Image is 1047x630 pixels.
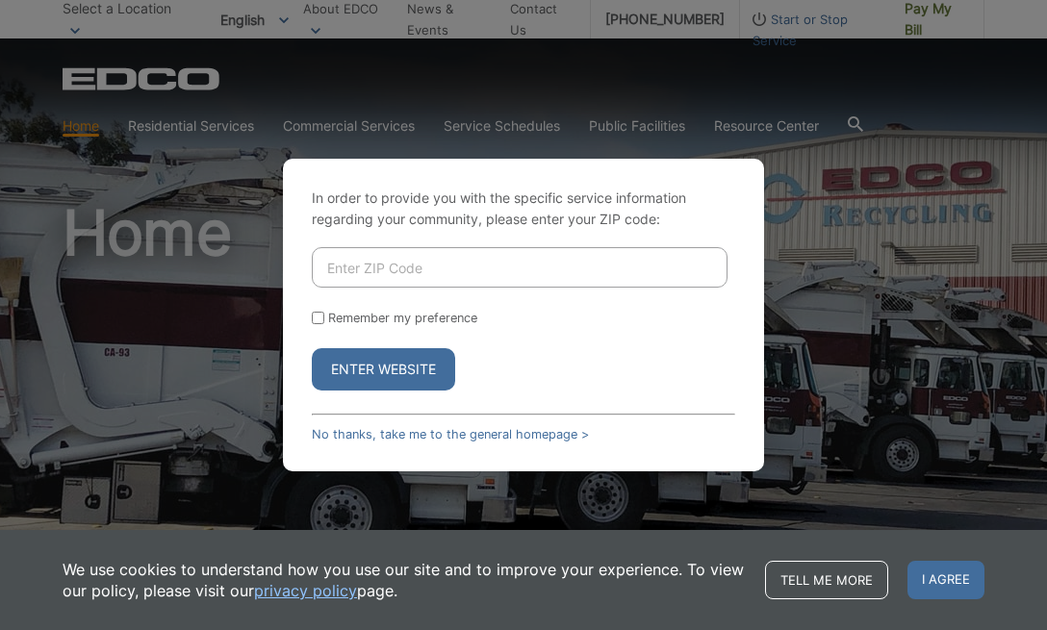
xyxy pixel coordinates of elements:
p: We use cookies to understand how you use our site and to improve your experience. To view our pol... [63,559,746,601]
a: privacy policy [254,580,357,601]
a: No thanks, take me to the general homepage > [312,427,589,441]
p: In order to provide you with the specific service information regarding your community, please en... [312,188,735,230]
label: Remember my preference [328,311,477,325]
input: Enter ZIP Code [312,247,728,288]
span: I agree [907,561,984,599]
a: Tell me more [765,561,888,599]
button: Enter Website [312,348,455,391]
